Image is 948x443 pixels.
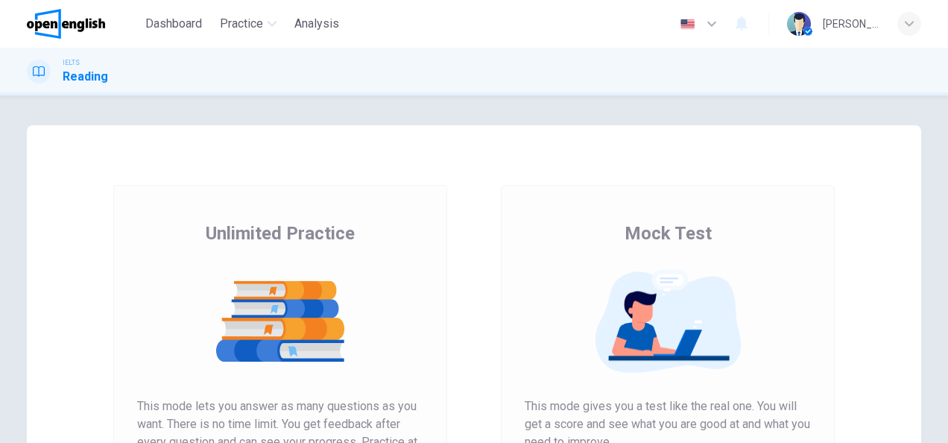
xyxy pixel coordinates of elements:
img: OpenEnglish logo [27,9,105,39]
span: IELTS [63,57,80,68]
span: Unlimited Practice [206,221,355,245]
h1: Reading [63,68,108,86]
span: Analysis [294,15,339,33]
button: Practice [214,10,282,37]
button: Dashboard [139,10,208,37]
span: Mock Test [625,221,712,245]
div: [PERSON_NAME] [823,15,879,33]
button: Analysis [288,10,345,37]
img: Profile picture [787,12,811,36]
a: OpenEnglish logo [27,9,139,39]
span: Dashboard [145,15,202,33]
span: Practice [220,15,263,33]
img: en [678,19,697,30]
